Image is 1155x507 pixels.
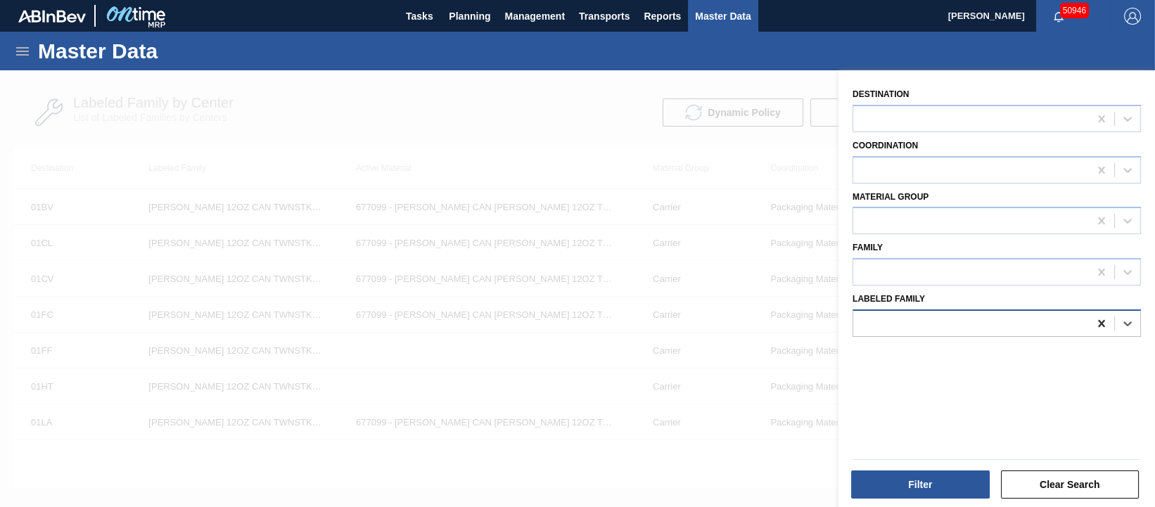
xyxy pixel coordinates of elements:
span: Transports [579,8,630,25]
label: Labeled Family [853,294,925,304]
span: Reports [644,8,681,25]
label: Coordination [853,141,918,150]
button: Notifications [1036,6,1081,26]
span: 50946 [1060,3,1089,18]
img: Logout [1124,8,1141,25]
label: Material Group [853,192,929,202]
label: Destination [853,89,909,99]
span: Planning [449,8,490,25]
img: TNhmsLtSVTkK8tSr43FrP2fwEKptu5GPRR3wAAAABJRU5ErkJggg== [18,10,86,23]
label: Family [853,243,883,252]
span: Master Data [695,8,751,25]
span: Management [504,8,565,25]
span: Tasks [404,8,435,25]
button: Filter [851,470,990,499]
button: Clear Search [1001,470,1140,499]
h1: Master Data [38,43,288,59]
